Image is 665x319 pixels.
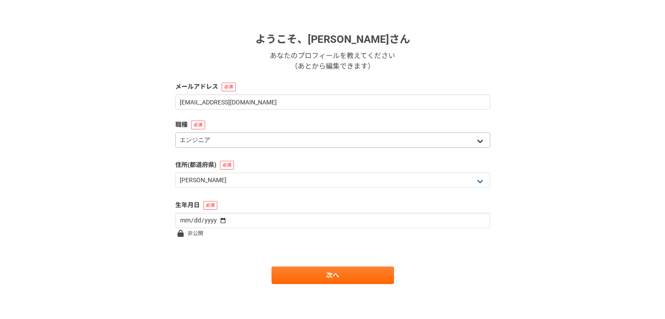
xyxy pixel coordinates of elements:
[188,228,203,239] span: 非公開
[272,267,394,284] a: 次へ
[270,51,395,72] p: あなたのプロフィールを教えてください （あとから編集できます）
[175,82,490,91] label: メールアドレス
[175,160,490,170] label: 住所(都道府県)
[175,120,490,129] label: 職種
[175,201,490,210] label: 生年月日
[255,31,410,47] h1: ようこそ、 [PERSON_NAME] さん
